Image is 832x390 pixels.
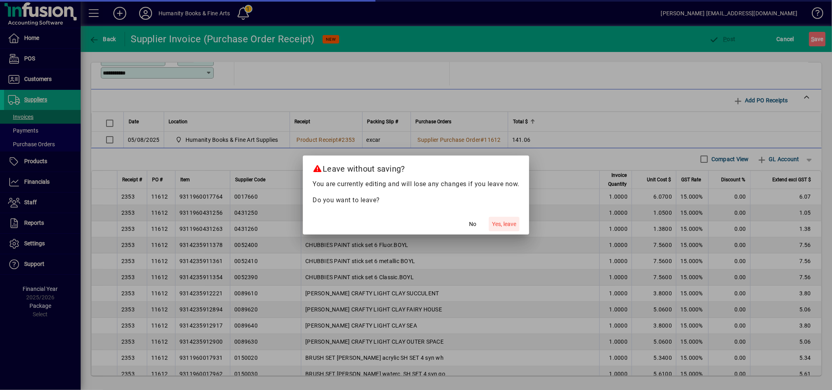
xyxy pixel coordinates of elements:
span: No [469,220,476,228]
p: You are currently editing and will lose any changes if you leave now. [313,179,519,189]
p: Do you want to leave? [313,195,519,205]
span: Yes, leave [492,220,516,228]
button: No [460,217,486,231]
h2: Leave without saving? [303,156,529,179]
button: Yes, leave [489,217,519,231]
